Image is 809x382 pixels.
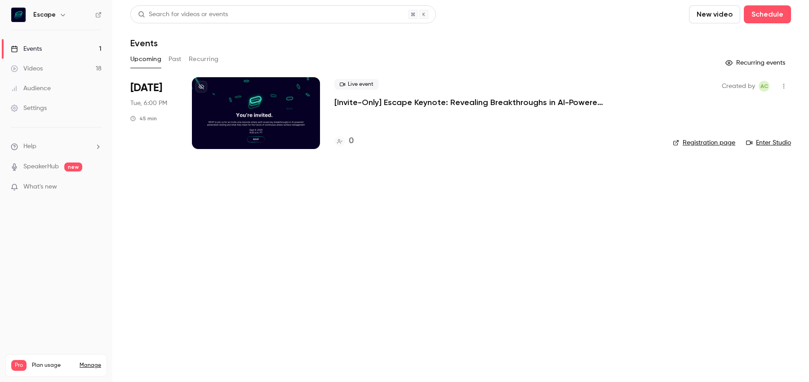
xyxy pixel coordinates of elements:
a: Enter Studio [746,138,791,147]
a: SpeakerHub [23,162,59,171]
h1: Events [130,38,158,48]
button: Past [169,52,182,66]
span: Tue, 6:00 PM [130,99,167,108]
div: Audience [11,84,51,93]
div: Sep 9 Tue, 6:00 PM (Europe/Amsterdam) [130,77,178,149]
button: Recurring events [721,56,791,70]
div: 45 min [130,115,157,122]
div: Search for videos or events [138,10,228,19]
a: [Invite-Only] Escape Keynote: Revealing Breakthroughs in AI-Powered Penetration Testing and the F... [334,97,604,108]
iframe: Noticeable Trigger [91,183,102,191]
button: Recurring [189,52,219,66]
a: Registration page [673,138,735,147]
span: Live event [334,79,379,90]
h6: Escape [33,10,56,19]
button: Schedule [744,5,791,23]
div: Videos [11,64,43,73]
h4: 0 [349,135,354,147]
div: Events [11,44,42,53]
span: Created by [722,81,755,92]
span: new [64,162,82,171]
span: AC [760,81,768,92]
span: Plan usage [32,362,74,369]
div: Settings [11,104,47,113]
li: help-dropdown-opener [11,142,102,151]
span: What's new [23,182,57,192]
a: Manage [80,362,101,369]
span: [DATE] [130,81,162,95]
button: New video [689,5,740,23]
a: 0 [334,135,354,147]
img: Escape [11,8,26,22]
span: Alexandra Charikova [759,81,769,92]
span: Help [23,142,36,151]
span: Pro [11,360,27,371]
button: Upcoming [130,52,161,66]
